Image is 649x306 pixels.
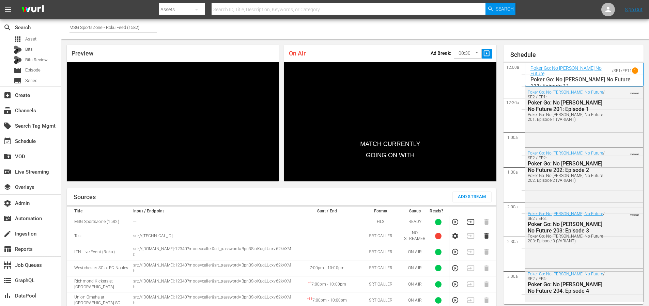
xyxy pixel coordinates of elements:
[451,280,459,288] button: Preview Stream
[16,2,49,18] img: ans4CAIJ8jUAAAAAAAAAAAAAAAAAAAAAAAAgQb4GAAAAAAAAAAAAAAAAAAAAAAAAJMjXAAAAAAAAAAAAAAAAAAAAAAAAgAT5G...
[458,193,486,201] span: Add Stream
[402,244,428,260] td: ON AIR
[3,137,12,145] span: Schedule
[630,211,639,216] span: VARIANT
[295,276,359,292] td: 7:00pm - 10:00pm
[359,207,402,216] th: Format
[528,272,610,294] div: / SE2 / EP4:
[4,5,12,14] span: menu
[74,194,96,200] h1: Sources
[295,207,359,216] th: Start / End
[530,65,612,76] a: Poker Go: No [PERSON_NAME] No Future
[483,232,490,240] button: Delete
[14,35,22,43] span: Asset
[530,76,638,89] p: Poker Go: No [PERSON_NAME] No Future 111: Episode 11
[359,276,402,292] td: SRT CALLER
[402,216,428,228] td: READY
[25,36,36,43] span: Asset
[451,248,459,256] button: Preview Stream
[359,228,402,244] td: SRT CALLER
[307,297,312,301] sup: + 14
[528,173,610,183] div: Poker Go: No [PERSON_NAME] No Future 202: Episode 2 (VARIANT)
[528,99,610,112] div: Poker Go: No [PERSON_NAME] No Future 201: Episode 1
[308,281,311,285] sup: + 4
[3,230,12,238] span: Ingestion
[25,57,48,63] span: Bits Review
[630,150,639,156] span: VARIANT
[3,23,12,32] span: Search
[454,47,482,60] div: 00:30
[528,90,603,95] a: Poker Go: No [PERSON_NAME] No Future
[67,244,131,260] td: LTN Live Event (Roku)
[67,228,131,244] td: Test
[612,68,614,73] p: /
[67,216,131,228] td: MSG SportsZone (1582)
[510,51,644,58] h1: Schedule
[496,3,514,15] span: Search
[451,264,459,272] button: Preview Stream
[634,68,636,73] p: 1
[3,292,12,300] span: DataPool
[289,50,306,57] span: On Air
[67,260,131,276] td: Westchester SC at FC Naples
[528,112,610,122] div: Poker Go: No [PERSON_NAME] No Future 201: Episode 1 (VARIANT)
[67,62,279,181] div: Video Player
[528,234,610,243] div: Poker Go: No [PERSON_NAME] No Future 203: Episode 3 (VARIANT)
[402,276,428,292] td: ON AIR
[3,168,12,176] span: Live Streaming
[3,214,12,223] span: Automation
[3,276,12,285] span: GraphQL
[3,199,12,207] span: Admin
[133,246,293,258] p: srt://[DOMAIN_NAME]:12340?mode=caller&srt_password=Bpn3SIoKugLUcxv62kVXMb
[528,272,603,276] a: Poker Go: No [PERSON_NAME] No Future
[284,62,496,181] div: Video Player
[133,278,293,290] p: srt://[DOMAIN_NAME]:12340?mode=caller&srt_password=Bpn3SIoKugLUcxv62kVXMb
[3,91,12,99] span: Create
[3,245,12,253] span: Reports
[528,281,610,294] div: Poker Go: No [PERSON_NAME] No Future 204: Episode 4
[3,183,12,191] span: Overlays
[14,77,22,85] span: Series
[528,151,610,183] div: / SE2 / EP2:
[402,228,428,244] td: NO STREAMER
[359,244,402,260] td: SRT CALLER
[402,207,428,216] th: Status
[14,66,22,75] span: Episode
[25,77,37,84] span: Series
[133,262,293,274] p: srt://[DOMAIN_NAME]:12340?mode=caller&srt_password=Bpn3SIoKugLUcxv62kVXMb
[3,122,12,130] span: Search Tag Mgmt
[528,211,603,216] a: Poker Go: No [PERSON_NAME] No Future
[295,260,359,276] td: 7:00pm - 10:00pm
[451,232,459,240] button: Configure
[25,46,33,53] span: Bits
[625,7,643,12] a: Sign Out
[630,89,639,95] span: VARIANT
[14,46,22,54] div: Bits
[14,56,22,64] div: Bits Review
[431,50,451,56] p: Ad Break:
[528,90,610,122] div: / SE2 / EP1:
[467,218,475,226] button: Transition
[614,68,622,73] p: SE1 /
[131,216,295,228] td: ---
[483,50,491,58] span: slideshow_sharp
[451,296,459,304] button: Preview Stream
[3,152,12,161] span: VOD
[72,50,93,57] span: Preview
[359,260,402,276] td: SRT CALLER
[528,221,610,234] div: Poker Go: No [PERSON_NAME] No Future 203: Episode 3
[428,207,449,216] th: Ready?
[528,211,610,243] div: / SE2 / EP3:
[3,107,12,115] span: Channels
[133,233,293,239] p: srt://[TECHNICAL_ID]
[485,3,515,15] button: Search
[622,68,632,73] p: EP11
[3,261,12,269] span: Job Queues
[131,207,295,216] th: Input / Endpoint
[67,276,131,292] td: Richmond Kickers at [GEOGRAPHIC_DATA]
[453,192,491,202] button: Add Stream
[67,207,131,216] th: Title
[359,216,402,228] td: HLS
[528,151,603,156] a: Poker Go: No [PERSON_NAME] No Future
[451,218,459,226] button: Preview Stream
